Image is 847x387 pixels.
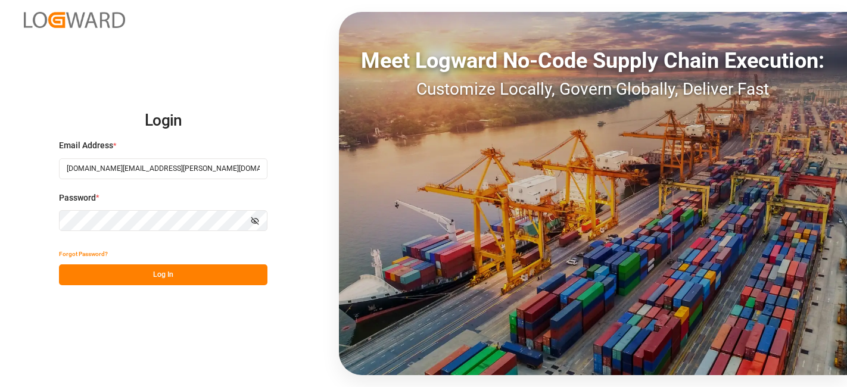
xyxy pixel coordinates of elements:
[59,264,267,285] button: Log In
[59,102,267,140] h2: Login
[339,45,847,77] div: Meet Logward No-Code Supply Chain Execution:
[59,192,96,204] span: Password
[339,77,847,102] div: Customize Locally, Govern Globally, Deliver Fast
[59,139,113,152] span: Email Address
[59,158,267,179] input: Enter your email
[24,12,125,28] img: Logward_new_orange.png
[59,244,108,264] button: Forgot Password?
